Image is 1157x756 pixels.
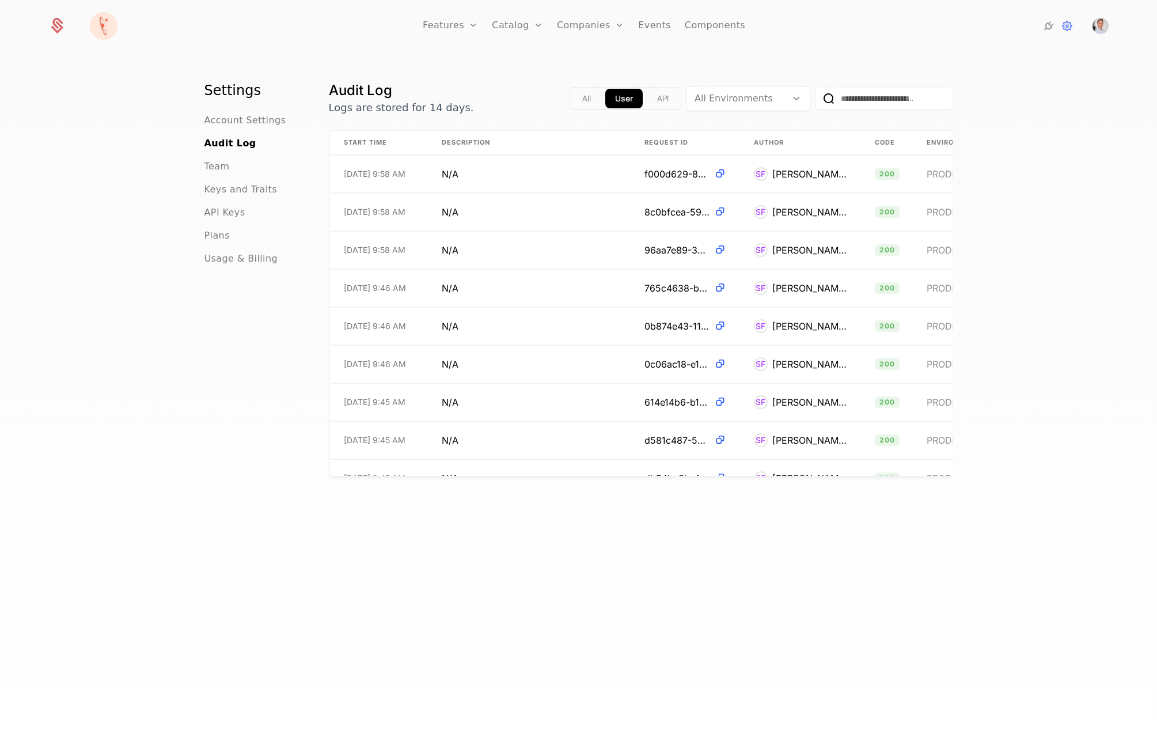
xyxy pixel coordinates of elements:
span: [DATE] 9:46 AM [344,282,406,294]
span: 614e14b6-b111-4f43-8eb4-2cbe9e5d556f [644,395,710,409]
span: PROD [927,472,952,484]
a: Settings [1060,19,1074,33]
div: [PERSON_NAME] [772,471,847,485]
button: api [647,89,678,108]
h1: Audit Log [329,81,474,100]
h1: Settings [204,81,301,100]
div: SF [754,167,768,181]
nav: Main [204,81,301,266]
img: Florence [90,12,117,40]
span: N/A [442,471,458,485]
span: 765c4638-b7c1-4ce7-b1ed-7c2f15714c2d [644,281,710,295]
span: [DATE] 9:58 AM [344,168,405,180]
div: [PERSON_NAME] [772,433,847,447]
th: Environment [913,131,1028,155]
span: PROD [927,282,952,294]
th: Start Time [330,131,428,155]
span: PROD [927,206,952,218]
span: N/A [442,433,458,447]
span: PROD [927,358,952,370]
th: Author [740,131,861,155]
a: Account Settings [204,114,286,127]
a: Team [204,160,230,173]
span: [DATE] 9:45 AM [344,396,405,408]
span: 200 [875,168,900,180]
div: [PERSON_NAME] [772,281,847,295]
span: 200 [875,472,900,484]
div: SF [754,395,768,409]
div: SF [754,281,768,295]
span: db54bc9b-43e7-482b-813e-03275fd687cd [644,471,710,485]
span: N/A [442,205,458,219]
span: N/A [442,281,458,295]
span: [DATE] 9:45 AM [344,434,405,446]
span: [DATE] 9:46 AM [344,320,406,332]
span: 200 [875,320,900,332]
span: Usage & Billing [204,252,278,266]
img: Sam Frey [1092,18,1109,34]
span: [DATE] 9:46 AM [344,358,406,370]
button: all [572,89,601,108]
span: N/A [442,357,458,371]
span: 96aa7e89-339b-4108-b76e-f67f2558c6f2 [644,243,710,257]
span: 200 [875,358,900,370]
div: SF [754,319,768,333]
span: d581c487-580d-417c-9ac4-f75460d54131 [644,433,710,447]
div: SF [754,205,768,219]
div: SF [754,471,768,485]
span: 8c0bfcea-5933-4ccc-af58-9d60d60635c8 [644,205,710,219]
span: 0c06ac18-e1f7-4559-a2da-a31f4015e420 [644,357,710,371]
a: Integrations [1042,19,1056,33]
div: SF [754,357,768,371]
span: Prod [952,398,981,409]
th: Description [428,131,631,155]
span: N/A [442,319,458,333]
div: [PERSON_NAME] [772,357,847,371]
span: f000d629-8bfc-4f24-8351-86e576767dc5 [644,167,710,181]
div: Text alignment [570,87,681,110]
div: SF [754,243,768,257]
span: Prod [952,245,981,256]
span: Prod [952,322,981,332]
span: [DATE] 9:58 AM [344,244,405,256]
div: [PERSON_NAME] [772,205,847,219]
span: Prod [952,436,981,447]
span: 200 [875,396,900,408]
span: 0b874e43-1168-48fe-9ac7-5085c714092e [644,319,710,333]
span: Prod [952,360,981,371]
span: PROD [927,320,952,332]
span: PROD [927,434,952,446]
a: Plans [204,229,230,243]
span: N/A [442,243,458,257]
button: app [605,89,643,108]
span: 200 [875,434,900,446]
span: Prod [952,283,981,294]
th: Code [861,131,913,155]
span: PROD [927,168,952,180]
th: Request ID [631,131,740,155]
span: PROD [927,244,952,256]
div: [PERSON_NAME] [772,167,847,181]
span: 200 [875,282,900,294]
p: Logs are stored for 14 days. [329,100,474,116]
button: Open user button [1092,18,1109,34]
div: [PERSON_NAME] [772,319,847,333]
span: Prod [952,169,981,180]
div: SF [754,433,768,447]
span: 200 [875,206,900,218]
div: [PERSON_NAME] [772,395,847,409]
a: Audit Log [204,137,256,150]
span: [DATE] 9:45 AM [344,472,405,484]
a: Keys and Traits [204,183,277,196]
span: N/A [442,395,458,409]
span: PROD [927,396,952,408]
span: [DATE] 9:58 AM [344,206,405,218]
div: [PERSON_NAME] [772,243,847,257]
a: API Keys [204,206,245,220]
